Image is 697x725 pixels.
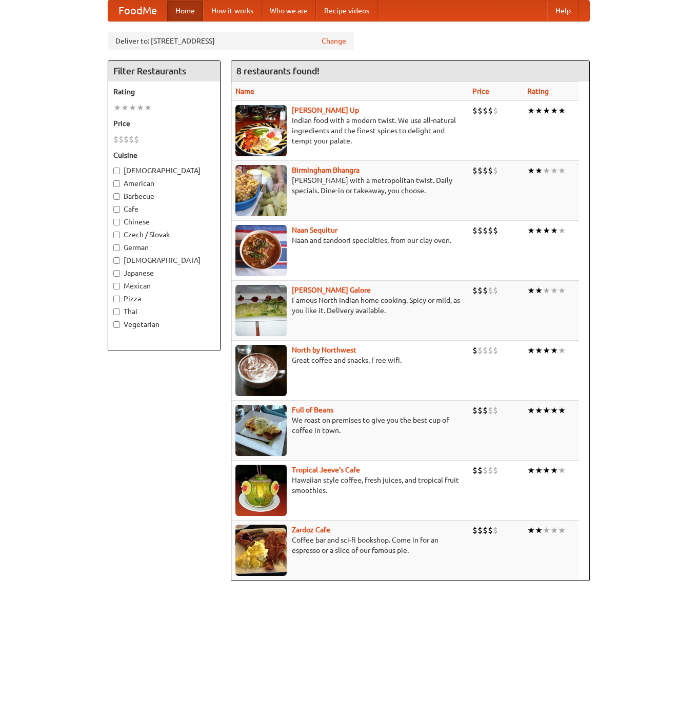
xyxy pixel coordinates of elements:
a: Help [547,1,579,21]
li: $ [483,225,488,236]
li: $ [488,345,493,356]
li: ★ [558,345,566,356]
b: Naan Sequitur [292,226,337,234]
li: $ [477,405,483,416]
li: $ [472,165,477,176]
li: ★ [558,165,566,176]
a: Rating [527,87,549,95]
a: Change [322,36,346,46]
b: Birmingham Bhangra [292,166,360,174]
li: ★ [543,105,550,116]
li: $ [472,225,477,236]
li: $ [493,225,498,236]
li: ★ [527,165,535,176]
p: [PERSON_NAME] with a metropolitan twist. Daily specials. Dine-in or takeaway, you choose. [235,175,465,196]
li: $ [477,525,483,536]
li: ★ [558,105,566,116]
li: $ [483,525,488,536]
label: Barbecue [113,191,215,201]
a: Home [167,1,203,21]
h4: Filter Restaurants [108,61,220,81]
a: Zardoz Cafe [292,526,330,534]
li: ★ [527,285,535,296]
a: Price [472,87,489,95]
li: $ [477,105,483,116]
img: zardoz.jpg [235,525,287,576]
input: [DEMOGRAPHIC_DATA] [113,257,120,264]
li: ★ [550,225,558,236]
b: [PERSON_NAME] Up [292,106,359,114]
li: ★ [527,525,535,536]
a: [PERSON_NAME] Galore [292,286,371,294]
li: $ [472,405,477,416]
input: American [113,180,120,187]
input: Thai [113,308,120,315]
input: [DEMOGRAPHIC_DATA] [113,168,120,174]
img: beans.jpg [235,405,287,456]
li: $ [488,525,493,536]
div: Deliver to: [STREET_ADDRESS] [108,32,354,50]
li: $ [134,134,139,145]
li: $ [483,465,488,476]
img: curryup.jpg [235,105,287,156]
input: Cafe [113,206,120,213]
li: $ [472,465,477,476]
li: $ [124,134,129,145]
li: ★ [121,102,129,113]
li: ★ [527,345,535,356]
li: ★ [550,405,558,416]
li: $ [488,105,493,116]
li: ★ [535,525,543,536]
li: $ [477,285,483,296]
input: Japanese [113,270,120,277]
li: ★ [527,465,535,476]
li: ★ [129,102,136,113]
li: $ [493,285,498,296]
li: $ [493,345,498,356]
li: ★ [558,525,566,536]
label: [DEMOGRAPHIC_DATA] [113,255,215,265]
label: German [113,242,215,253]
li: $ [118,134,124,145]
li: ★ [535,285,543,296]
img: currygalore.jpg [235,285,287,336]
a: Who we are [262,1,316,21]
label: Mexican [113,281,215,291]
li: ★ [543,465,550,476]
li: $ [483,405,488,416]
li: ★ [527,405,535,416]
li: ★ [535,405,543,416]
li: $ [113,134,118,145]
p: Hawaiian style coffee, fresh juices, and tropical fruit smoothies. [235,475,465,495]
li: $ [493,405,498,416]
li: $ [483,165,488,176]
input: Chinese [113,219,120,225]
li: $ [477,345,483,356]
a: Full of Beans [292,406,333,414]
li: ★ [543,345,550,356]
li: ★ [543,285,550,296]
li: ★ [535,105,543,116]
b: Tropical Jeeve's Cafe [292,466,360,474]
a: North by Northwest [292,346,356,354]
label: Cafe [113,204,215,214]
li: ★ [543,165,550,176]
li: ★ [550,285,558,296]
li: $ [483,285,488,296]
li: $ [483,345,488,356]
li: ★ [543,525,550,536]
a: How it works [203,1,262,21]
li: ★ [144,102,152,113]
label: Japanese [113,268,215,278]
h5: Price [113,118,215,129]
li: $ [472,105,477,116]
li: ★ [543,225,550,236]
li: $ [493,105,498,116]
a: FoodMe [108,1,167,21]
li: ★ [535,465,543,476]
h5: Cuisine [113,150,215,160]
input: German [113,244,120,251]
